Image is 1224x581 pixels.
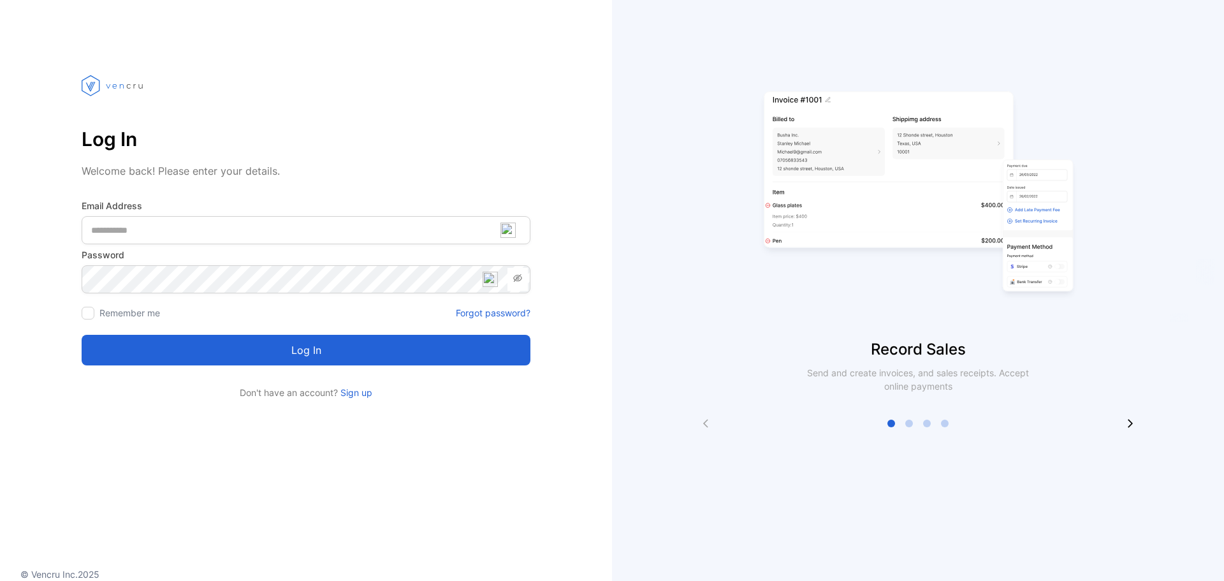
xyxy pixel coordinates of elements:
[82,163,530,179] p: Welcome back! Please enter your details.
[82,51,145,120] img: vencru logo
[82,199,530,212] label: Email Address
[99,307,160,318] label: Remember me
[82,124,530,154] p: Log In
[82,335,530,365] button: Log in
[456,306,530,320] a: Forgot password?
[612,338,1224,361] p: Record Sales
[82,248,530,261] label: Password
[796,366,1040,393] p: Send and create invoices, and sales receipts. Accept online payments
[82,386,530,399] p: Don't have an account?
[500,223,516,238] img: npw-badge-icon-locked.svg
[483,272,498,287] img: npw-badge-icon-locked.svg
[338,387,372,398] a: Sign up
[759,51,1077,338] img: slider image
